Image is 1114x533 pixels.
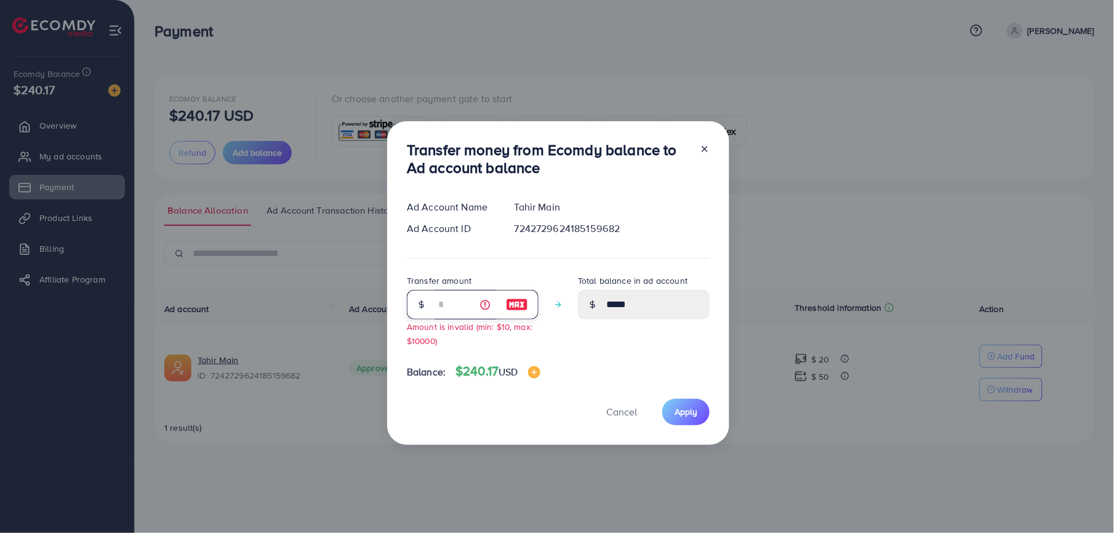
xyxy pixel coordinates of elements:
button: Apply [662,399,710,425]
img: image [506,297,528,312]
h3: Transfer money from Ecomdy balance to Ad account balance [407,141,690,177]
div: 7242729624185159682 [505,222,719,236]
div: Ad Account ID [397,222,505,236]
div: Tahir Main [505,200,719,214]
label: Total balance in ad account [578,275,687,287]
button: Cancel [591,399,652,425]
label: Transfer amount [407,275,471,287]
img: image [528,366,540,379]
iframe: Chat [1062,478,1105,524]
span: Apply [675,406,697,418]
div: Ad Account Name [397,200,505,214]
span: Balance: [407,365,446,379]
h4: $240.17 [455,364,540,379]
span: USD [499,365,518,379]
small: Amount is invalid (min: $10, max: $10000) [407,321,532,347]
span: Cancel [606,405,637,419]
